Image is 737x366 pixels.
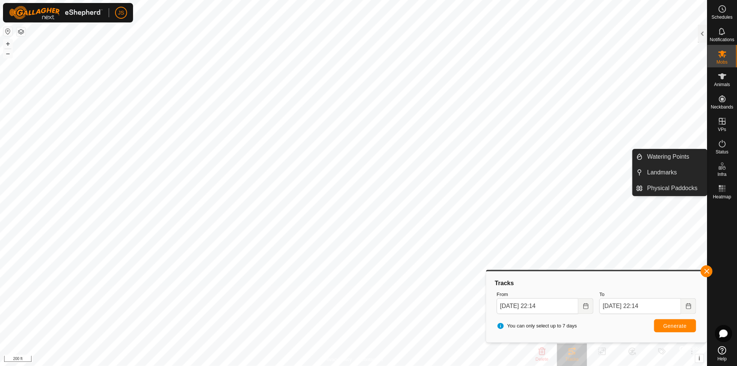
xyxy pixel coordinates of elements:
li: Physical Paddocks [633,181,707,196]
span: Status [716,150,728,154]
button: Choose Date [681,298,696,314]
a: Help [707,343,737,364]
li: Watering Points [633,149,707,164]
a: Physical Paddocks [643,181,707,196]
span: You can only select up to 7 days [497,322,577,330]
span: Schedules [712,15,733,19]
span: Landmarks [647,168,677,177]
span: Mobs [717,60,728,64]
span: Physical Paddocks [647,184,698,193]
button: + [3,39,12,48]
span: Infra [718,172,727,177]
span: Help [718,357,727,361]
button: Reset Map [3,27,12,36]
span: Generate [664,323,687,329]
button: Generate [654,319,696,332]
span: Watering Points [647,152,689,161]
span: Animals [714,82,730,87]
span: Notifications [710,37,734,42]
button: – [3,49,12,58]
a: Landmarks [643,165,707,180]
span: JS [118,9,124,17]
a: Privacy Policy [324,356,352,363]
div: Tracks [494,279,699,288]
a: Contact Us [361,356,383,363]
button: Map Layers [16,27,25,36]
button: i [695,354,704,363]
span: Heatmap [713,195,731,199]
a: Watering Points [643,149,707,164]
span: i [699,355,700,362]
button: Choose Date [578,298,593,314]
label: To [599,291,696,298]
li: Landmarks [633,165,707,180]
span: VPs [718,127,726,132]
label: From [497,291,593,298]
img: Gallagher Logo [9,6,103,19]
span: Neckbands [711,105,733,109]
